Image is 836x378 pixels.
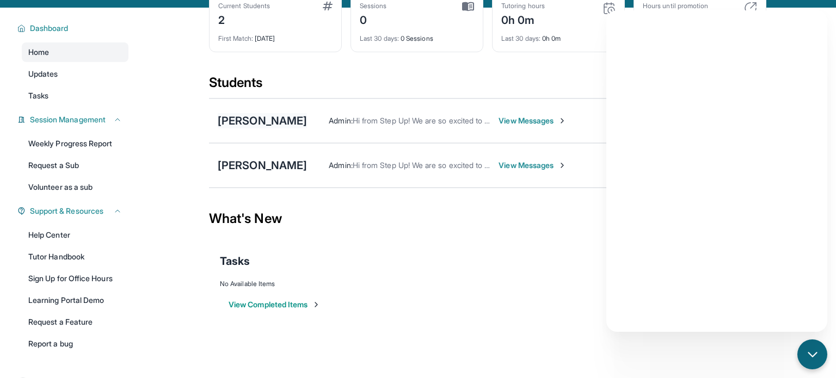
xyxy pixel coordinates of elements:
[606,10,827,332] iframe: To enrich screen reader interactions, please activate Accessibility in Grammarly extension settings
[501,2,545,10] div: Tutoring hours
[22,290,128,310] a: Learning Portal Demo
[323,2,333,10] img: card
[501,10,545,28] div: 0h 0m
[22,64,128,84] a: Updates
[220,280,755,288] div: No Available Items
[22,269,128,288] a: Sign Up for Office Hours
[603,2,616,15] img: card
[501,28,616,43] div: 0h 0m
[462,2,474,11] img: card
[360,28,474,43] div: 0 Sessions
[218,28,333,43] div: [DATE]
[360,10,387,28] div: 0
[28,69,58,79] span: Updates
[797,339,827,369] button: chat-button
[218,10,270,28] div: 2
[22,134,128,153] a: Weekly Progress Report
[218,2,270,10] div: Current Students
[26,114,122,125] button: Session Management
[329,116,352,125] span: Admin :
[28,90,48,101] span: Tasks
[30,114,106,125] span: Session Management
[22,42,128,62] a: Home
[558,116,567,125] img: Chevron-Right
[28,47,49,58] span: Home
[26,23,122,34] button: Dashboard
[209,195,766,243] div: What's New
[30,206,103,216] span: Support & Resources
[360,34,399,42] span: Last 30 days :
[218,34,253,42] span: First Match :
[22,225,128,245] a: Help Center
[229,299,321,310] button: View Completed Items
[220,253,250,269] span: Tasks
[360,2,387,10] div: Sessions
[22,86,128,106] a: Tasks
[329,160,352,170] span: Admin :
[218,113,307,128] div: [PERSON_NAME]
[643,2,708,10] div: Hours until promotion
[22,247,128,267] a: Tutor Handbook
[558,161,567,170] img: Chevron-Right
[499,160,567,171] span: View Messages
[22,156,128,175] a: Request a Sub
[501,34,540,42] span: Last 30 days :
[22,312,128,332] a: Request a Feature
[26,206,122,216] button: Support & Resources
[22,177,128,197] a: Volunteer as a sub
[499,115,567,126] span: View Messages
[218,158,307,173] div: [PERSON_NAME]
[22,334,128,354] a: Report a bug
[209,74,766,98] div: Students
[30,23,69,34] span: Dashboard
[744,2,757,15] img: card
